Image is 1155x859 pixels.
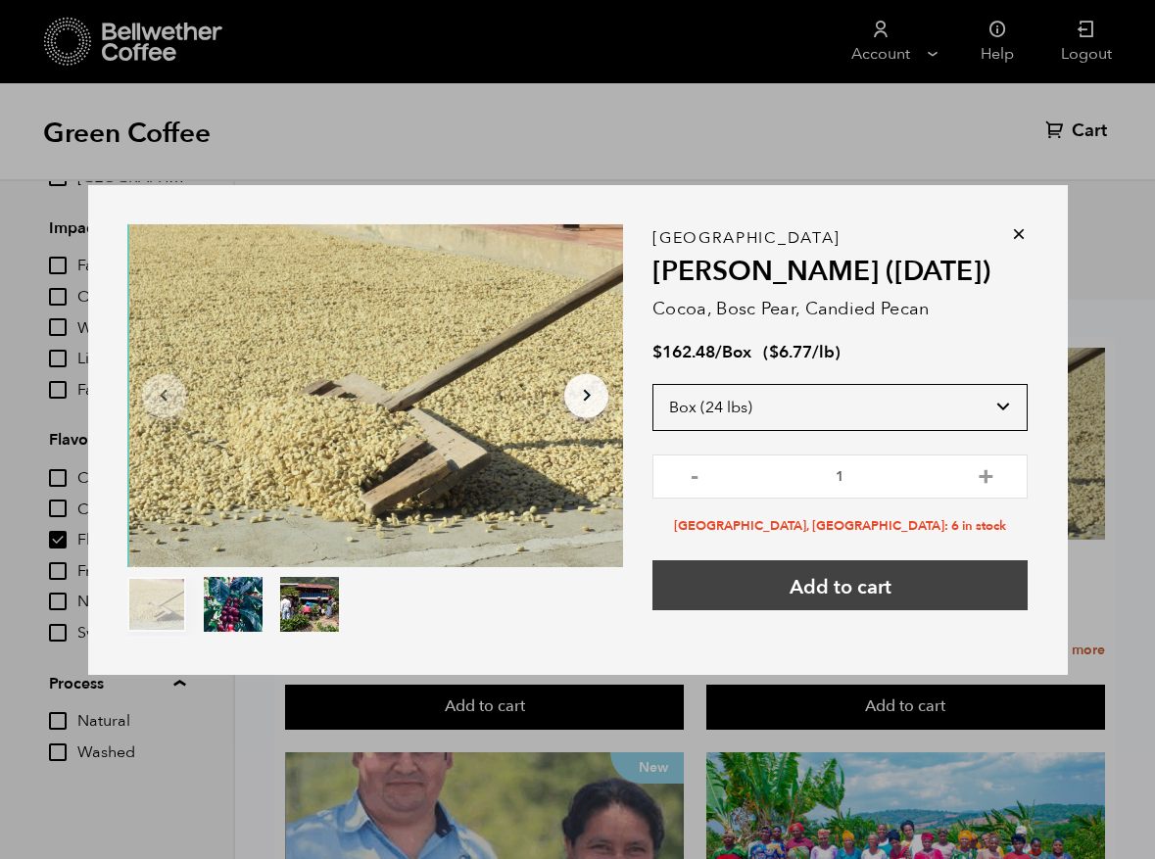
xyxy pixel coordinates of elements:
[812,341,835,363] span: /lb
[652,256,1028,289] h2: [PERSON_NAME] ([DATE])
[652,296,1028,322] p: Cocoa, Bosc Pear, Candied Pecan
[652,341,715,363] bdi: 162.48
[652,560,1028,610] button: Add to cart
[682,464,706,484] button: -
[769,341,779,363] span: $
[722,341,751,363] span: Box
[769,341,812,363] bdi: 6.77
[652,517,1028,536] li: [GEOGRAPHIC_DATA], [GEOGRAPHIC_DATA]: 6 in stock
[763,341,841,363] span: ( )
[715,341,722,363] span: /
[652,341,662,363] span: $
[974,464,998,484] button: +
